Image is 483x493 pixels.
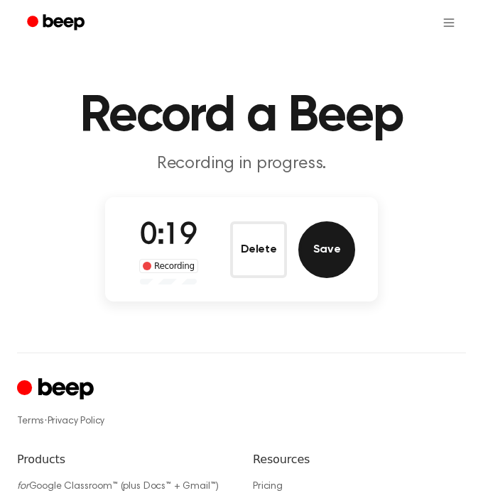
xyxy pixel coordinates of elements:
i: for [17,482,29,492]
a: Beep [17,9,97,37]
a: forGoogle Classroom™ (plus Docs™ + Gmail™) [17,482,219,492]
span: 0:19 [140,221,197,251]
button: Open menu [432,6,466,40]
a: Privacy Policy [48,416,105,426]
a: Pricing [253,482,283,492]
div: · [17,414,466,428]
div: Recording [139,259,198,273]
button: Delete Audio Record [230,221,287,278]
h6: Products [17,451,230,468]
p: Recording in progress. [17,153,466,175]
a: Cruip [17,376,97,404]
h6: Resources [253,451,466,468]
a: Terms [17,416,44,426]
h1: Record a Beep [17,91,466,142]
button: Save Audio Record [298,221,355,278]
